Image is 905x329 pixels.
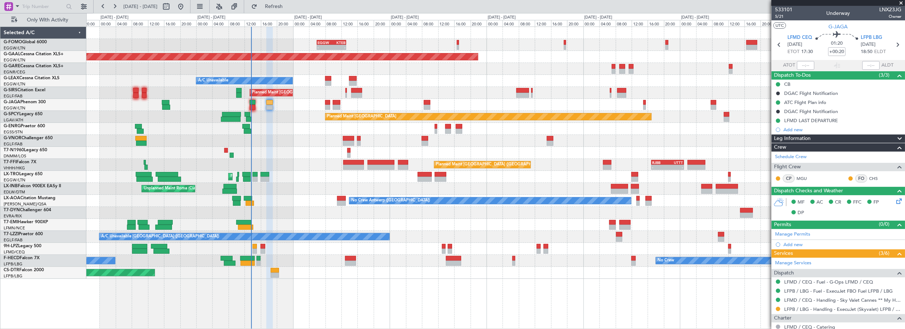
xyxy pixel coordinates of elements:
[774,314,791,322] span: Charter
[357,20,373,27] div: 16:00
[801,48,813,56] span: 17:30
[390,20,406,27] div: 00:00
[775,231,810,238] a: Manage Permits
[116,20,132,27] div: 04:00
[761,20,777,27] div: 20:00
[4,112,42,116] a: G-SPCYLegacy 650
[4,69,25,75] a: EGNR/CEG
[422,20,438,27] div: 08:00
[198,75,228,86] div: A/C Unavailable
[879,71,889,79] span: (3/3)
[551,20,567,27] div: 16:00
[879,6,901,13] span: LNX23JG
[861,34,882,41] span: LFPB LBG
[4,177,25,183] a: EGGW/LTN
[879,220,889,228] span: (0/0)
[252,87,366,98] div: Planned Maint [GEOGRAPHIC_DATA] ([GEOGRAPHIC_DATA])
[318,45,332,49] div: -
[471,20,487,27] div: 20:00
[879,13,901,20] span: Owner
[874,48,886,56] span: ELDT
[696,20,712,27] div: 04:00
[869,175,885,182] a: CHS
[4,249,25,255] a: LFMD/CEQ
[4,93,22,99] a: EGLF/FAB
[668,160,683,165] div: UTTT
[784,306,901,312] a: LFPB / LBG - Handling - ExecuJet (Skyvalet) LFPB / LBG
[4,244,41,248] a: 9H-LPZLegacy 500
[318,40,332,45] div: EGGW
[787,34,812,41] span: LFMD CEQ
[668,165,683,169] div: -
[4,261,22,267] a: LFPB/LBG
[4,40,22,44] span: G-FOMO
[4,129,23,135] a: EGSS/STN
[4,105,25,111] a: EGGW/LTN
[4,124,21,128] span: G-ENRG
[4,165,25,171] a: VHHH/HKG
[83,20,99,27] div: 20:00
[773,22,786,29] button: UTC
[4,76,60,80] a: G-LEAXCessna Citation XLS
[783,174,795,182] div: CP
[681,15,709,21] div: [DATE] - [DATE]
[855,174,867,182] div: FO
[4,45,25,51] a: EGGW/LTN
[4,268,19,272] span: CS-DTR
[4,268,44,272] a: CS-DTRFalcon 2000
[835,199,841,206] span: CR
[567,20,583,27] div: 20:00
[774,163,801,171] span: Flight Crew
[294,15,322,21] div: [DATE] - [DATE]
[248,1,291,12] button: Refresh
[4,136,21,140] span: G-VNOR
[648,20,664,27] div: 16:00
[784,108,838,115] div: DGAC Flight Notification
[585,15,613,21] div: [DATE] - [DATE]
[4,256,40,260] a: F-HECDFalcon 7X
[879,249,889,257] span: (3/6)
[245,20,261,27] div: 12:00
[123,3,157,10] span: [DATE] - [DATE]
[784,279,873,285] a: LFMD / CEQ - Fuel - G-Ops LFMD / CEQ
[783,127,901,133] div: Add new
[4,256,20,260] span: F-HECD
[664,20,680,27] div: 20:00
[861,41,876,48] span: [DATE]
[658,255,675,266] div: No Crew
[4,225,25,231] a: LFMN/NCE
[4,52,20,56] span: G-GAAL
[4,208,20,212] span: T7-DYN
[503,20,519,27] div: 04:00
[4,136,53,140] a: G-VNORChallenger 650
[4,88,45,92] a: G-SIRSCitation Excel
[229,20,245,27] div: 08:00
[4,237,22,243] a: EGLF/FAB
[132,20,148,27] div: 08:00
[293,20,309,27] div: 00:00
[4,160,36,164] a: T7-FFIFalcon 7X
[784,90,838,96] div: DGAC Flight Notification
[4,220,18,224] span: T7-EMI
[4,64,20,68] span: G-GARE
[816,199,823,206] span: AC
[784,81,790,87] div: CB
[4,153,26,159] a: DNMM/LOS
[4,64,64,68] a: G-GARECessna Citation XLS+
[519,20,535,27] div: 08:00
[374,20,390,27] div: 20:00
[180,20,196,27] div: 20:00
[197,15,225,21] div: [DATE] - [DATE]
[774,71,811,80] span: Dispatch To-Dos
[148,20,164,27] div: 12:00
[873,199,879,206] span: FP
[784,297,901,303] a: LFMD / CEQ - Handling - Sky Valet Cannes ** My Handling**LFMD / CEQ
[784,117,838,124] div: LFMD LAST DEPARTURE
[775,13,793,20] span: 5/21
[4,220,48,224] a: T7-EMIHawker 900XP
[616,20,632,27] div: 08:00
[783,241,901,248] div: Add new
[652,165,668,169] div: -
[325,20,341,27] div: 08:00
[487,20,503,27] div: 00:00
